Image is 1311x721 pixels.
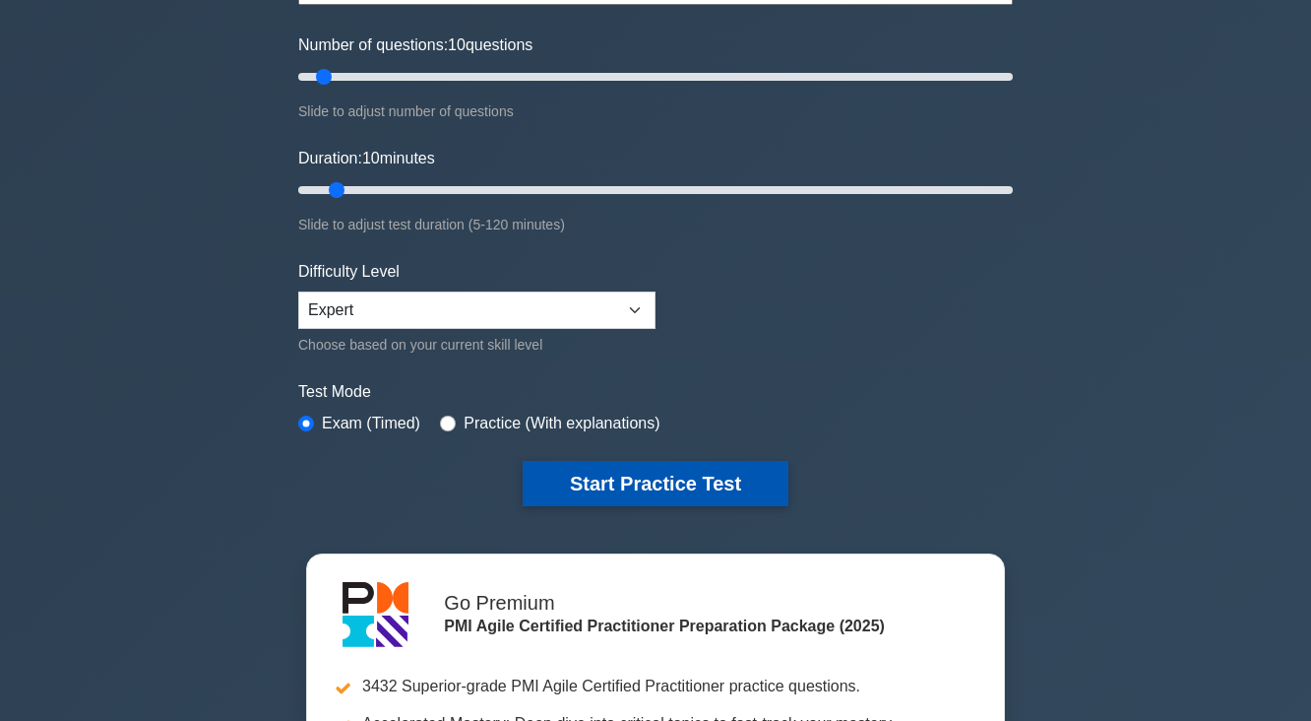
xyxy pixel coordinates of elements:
[298,99,1013,123] div: Slide to adjust number of questions
[362,150,380,166] span: 10
[464,412,659,435] label: Practice (With explanations)
[298,333,655,357] div: Choose based on your current skill level
[298,147,435,170] label: Duration: minutes
[322,412,420,435] label: Exam (Timed)
[298,380,1013,404] label: Test Mode
[298,33,532,57] label: Number of questions: questions
[298,260,400,284] label: Difficulty Level
[523,461,788,506] button: Start Practice Test
[298,213,1013,236] div: Slide to adjust test duration (5-120 minutes)
[448,36,466,53] span: 10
